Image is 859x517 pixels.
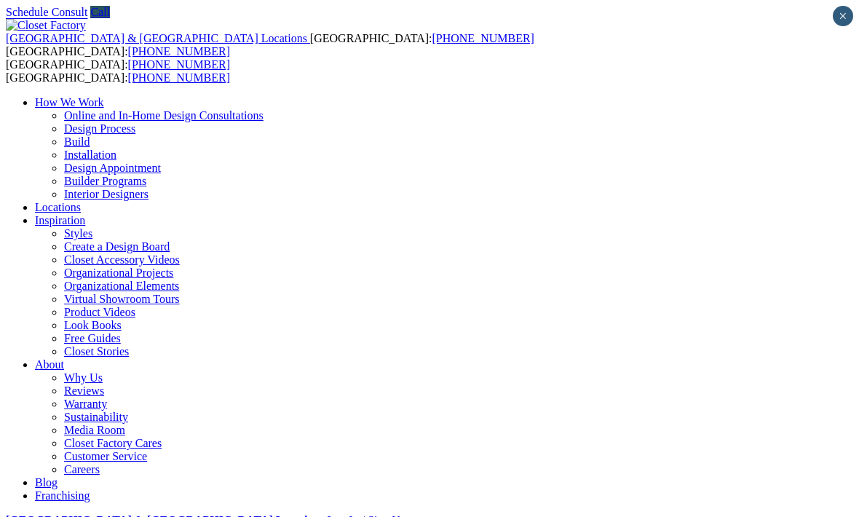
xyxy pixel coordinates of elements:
[64,424,125,436] a: Media Room
[90,6,110,18] a: Call
[833,6,853,26] button: Close
[128,71,230,84] a: [PHONE_NUMBER]
[64,122,135,135] a: Design Process
[64,319,122,331] a: Look Books
[35,489,90,502] a: Franchising
[64,306,135,318] a: Product Videos
[35,476,58,489] a: Blog
[64,332,121,344] a: Free Guides
[64,188,149,200] a: Interior Designers
[64,384,104,397] a: Reviews
[64,149,116,161] a: Installation
[128,45,230,58] a: [PHONE_NUMBER]
[35,96,104,108] a: How We Work
[6,58,230,84] span: [GEOGRAPHIC_DATA]: [GEOGRAPHIC_DATA]:
[64,135,90,148] a: Build
[64,280,179,292] a: Organizational Elements
[64,240,170,253] a: Create a Design Board
[64,450,147,462] a: Customer Service
[64,253,180,266] a: Closet Accessory Videos
[64,345,129,358] a: Closet Stories
[6,32,310,44] a: [GEOGRAPHIC_DATA] & [GEOGRAPHIC_DATA] Locations
[64,293,180,305] a: Virtual Showroom Tours
[6,32,534,58] span: [GEOGRAPHIC_DATA]: [GEOGRAPHIC_DATA]:
[6,32,307,44] span: [GEOGRAPHIC_DATA] & [GEOGRAPHIC_DATA] Locations
[64,227,92,240] a: Styles
[35,201,81,213] a: Locations
[64,411,128,423] a: Sustainability
[64,398,107,410] a: Warranty
[35,214,85,226] a: Inspiration
[64,371,103,384] a: Why Us
[432,32,534,44] a: [PHONE_NUMBER]
[64,109,264,122] a: Online and In-Home Design Consultations
[35,358,64,371] a: About
[64,437,162,449] a: Closet Factory Cares
[64,267,173,279] a: Organizational Projects
[64,175,146,187] a: Builder Programs
[64,162,161,174] a: Design Appointment
[6,6,87,18] a: Schedule Consult
[64,463,100,475] a: Careers
[128,58,230,71] a: [PHONE_NUMBER]
[6,19,86,32] img: Closet Factory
